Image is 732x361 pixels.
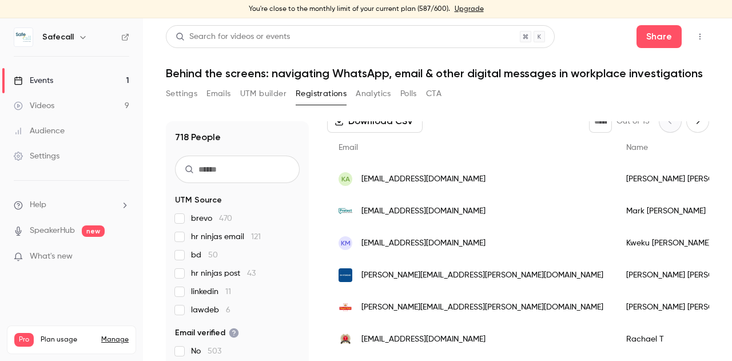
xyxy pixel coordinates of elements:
[191,213,232,224] span: brevo
[339,300,352,314] img: royalmail.com
[341,238,351,248] span: KM
[208,347,221,355] span: 503
[361,334,486,346] span: [EMAIL_ADDRESS][DOMAIN_NAME]
[191,249,218,261] span: bd
[361,237,486,249] span: [EMAIL_ADDRESS][DOMAIN_NAME]
[82,225,105,237] span: new
[455,5,484,14] a: Upgrade
[191,304,230,316] span: lawdeb
[176,31,290,43] div: Search for videos or events
[240,85,287,103] button: UTM builder
[14,100,54,112] div: Videos
[116,252,129,262] iframe: Noticeable Trigger
[339,204,352,218] img: protect-advice.org.uk
[400,85,417,103] button: Polls
[426,85,441,103] button: CTA
[14,28,33,46] img: Safecall
[166,66,709,80] h1: Behind the screens: navigating WhatsApp, email & other digital messages in workplace investigations
[339,332,352,346] img: transguardgroup.com
[339,268,352,282] img: whitbread.com
[327,110,423,133] button: Download CSV
[175,130,221,144] h1: 718 People
[191,231,261,243] span: hr ninjas email
[616,116,650,127] p: Out of 15
[225,288,231,296] span: 11
[30,251,73,263] span: What's new
[206,85,230,103] button: Emails
[14,333,34,347] span: Pro
[191,268,256,279] span: hr ninjas post
[14,125,65,137] div: Audience
[166,85,197,103] button: Settings
[636,25,682,48] button: Share
[14,150,59,162] div: Settings
[339,144,358,152] span: Email
[361,269,603,281] span: [PERSON_NAME][EMAIL_ADDRESS][PERSON_NAME][DOMAIN_NAME]
[175,195,222,206] span: UTM Source
[361,173,486,185] span: [EMAIL_ADDRESS][DOMAIN_NAME]
[361,302,603,314] span: [PERSON_NAME][EMAIL_ADDRESS][PERSON_NAME][DOMAIN_NAME]
[251,233,261,241] span: 121
[14,75,53,86] div: Events
[208,251,218,259] span: 50
[296,85,347,103] button: Registrations
[361,205,486,217] span: [EMAIL_ADDRESS][DOMAIN_NAME]
[341,174,350,184] span: KA
[14,199,129,211] li: help-dropdown-opener
[219,215,232,223] span: 470
[30,199,46,211] span: Help
[356,85,391,103] button: Analytics
[175,327,239,339] span: Email verified
[191,346,221,357] span: No
[226,306,230,314] span: 6
[686,110,709,133] button: Next page
[626,144,648,152] span: Name
[101,335,129,344] a: Manage
[42,31,74,43] h6: Safecall
[30,225,75,237] a: SpeakerHub
[191,286,231,297] span: linkedin
[247,269,256,277] span: 43
[41,335,94,344] span: Plan usage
